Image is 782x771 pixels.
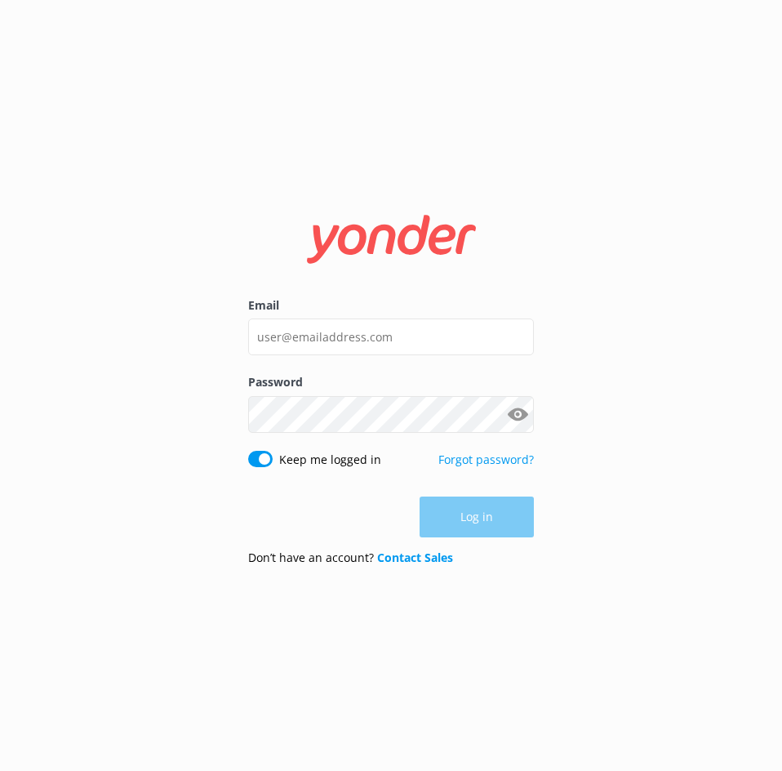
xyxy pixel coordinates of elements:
button: Show password [501,398,534,430]
a: Contact Sales [377,550,453,565]
input: user@emailaddress.com [248,319,534,355]
label: Email [248,296,534,314]
p: Don’t have an account? [248,549,453,567]
label: Password [248,373,534,391]
label: Keep me logged in [279,451,381,469]
a: Forgot password? [438,452,534,467]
